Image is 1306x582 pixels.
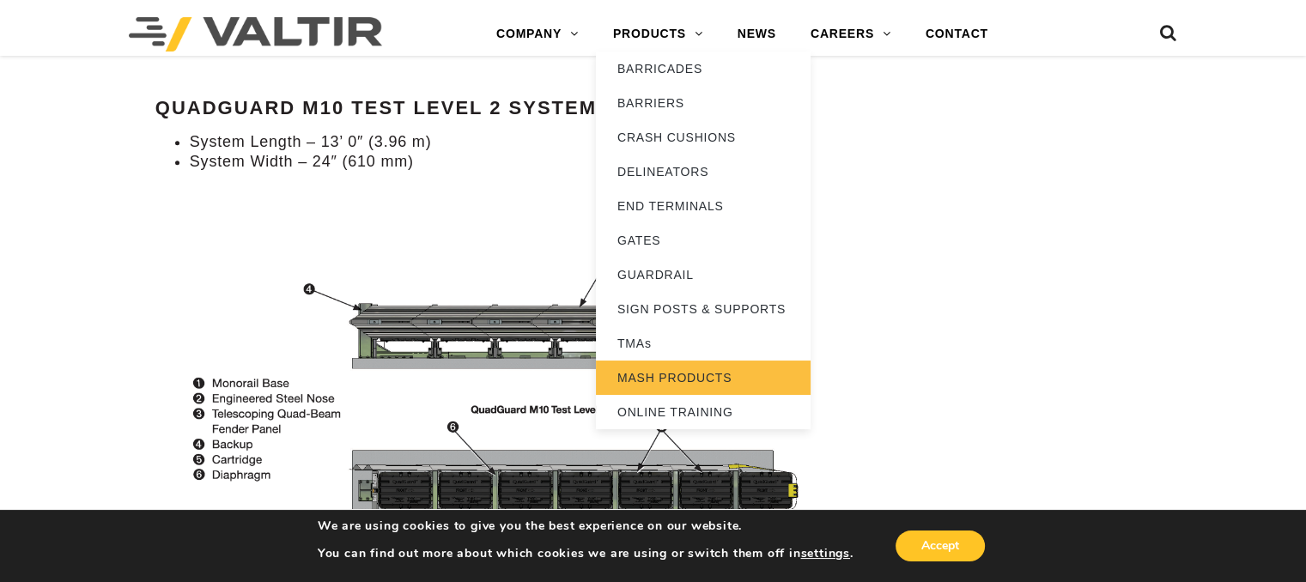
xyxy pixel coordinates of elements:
[596,17,720,52] a: PRODUCTS
[596,395,811,429] a: ONLINE TRAINING
[596,189,811,223] a: END TERMINALS
[318,518,853,534] p: We are using cookies to give you the best experience on our website.
[155,97,597,118] strong: QuadGuard M10 Test Level 2 System
[908,17,1005,52] a: CONTACT
[479,17,596,52] a: COMPANY
[596,361,811,395] a: MASH PRODUCTS
[720,17,793,52] a: NEWS
[596,326,811,361] a: TMAs
[596,223,811,258] a: GATES
[596,258,811,292] a: GUARDRAIL
[596,155,811,189] a: DELINEATORS
[800,546,849,561] button: settings
[793,17,908,52] a: CAREERS
[596,86,811,120] a: BARRIERS
[190,132,824,152] li: System Length – 13’ 0″ (3.96 m)
[129,17,382,52] img: Valtir
[190,152,824,172] li: System Width – 24″ (610 mm)
[596,120,811,155] a: CRASH CUSHIONS
[596,52,811,86] a: BARRICADES
[596,292,811,326] a: SIGN POSTS & SUPPORTS
[318,546,853,561] p: You can find out more about which cookies we are using or switch them off in .
[896,530,985,561] button: Accept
